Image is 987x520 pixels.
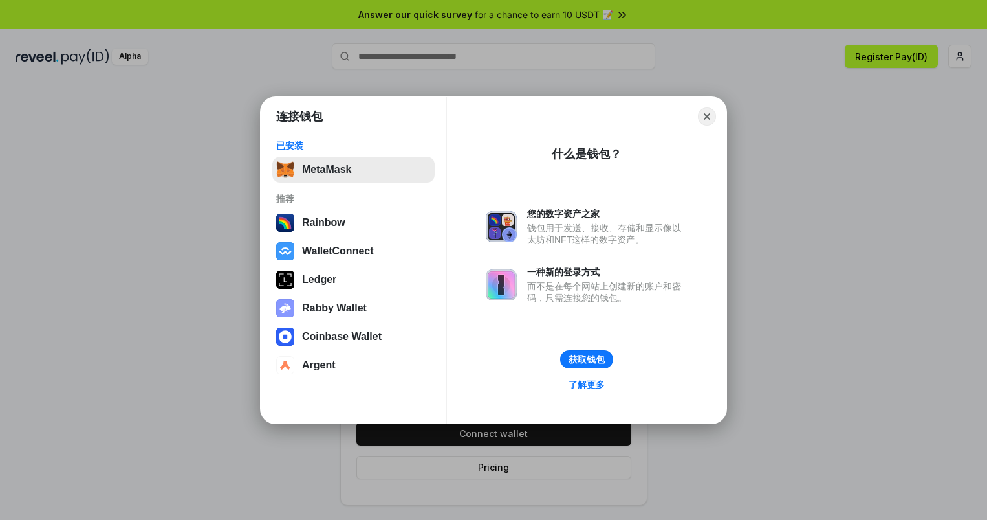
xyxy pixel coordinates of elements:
img: svg+xml,%3Csvg%20width%3D%2228%22%20height%3D%2228%22%20viewBox%3D%220%200%2028%2028%22%20fill%3D... [276,356,294,374]
div: 了解更多 [569,379,605,390]
img: svg+xml,%3Csvg%20width%3D%22120%22%20height%3D%22120%22%20viewBox%3D%220%200%20120%20120%22%20fil... [276,214,294,232]
button: MetaMask [272,157,435,183]
img: svg+xml,%3Csvg%20xmlns%3D%22http%3A%2F%2Fwww.w3.org%2F2000%2Fsvg%22%20fill%3D%22none%22%20viewBox... [276,299,294,317]
button: 获取钱包 [560,350,613,368]
button: Argent [272,352,435,378]
a: 了解更多 [561,376,613,393]
div: Argent [302,359,336,371]
div: 已安装 [276,140,431,152]
button: Rainbow [272,210,435,236]
div: 您的数字资产之家 [527,208,688,220]
div: 获取钱包 [569,354,605,365]
img: svg+xml,%3Csvg%20fill%3D%22none%22%20height%3D%2233%22%20viewBox%3D%220%200%2035%2033%22%20width%... [276,161,294,179]
div: Rabby Wallet [302,302,367,314]
div: 而不是在每个网站上创建新的账户和密码，只需连接您的钱包。 [527,280,688,304]
button: Rabby Wallet [272,295,435,321]
button: Coinbase Wallet [272,324,435,350]
div: 一种新的登录方式 [527,266,688,278]
div: 钱包用于发送、接收、存储和显示像以太坊和NFT这样的数字资产。 [527,222,688,245]
img: svg+xml,%3Csvg%20xmlns%3D%22http%3A%2F%2Fwww.w3.org%2F2000%2Fsvg%22%20fill%3D%22none%22%20viewBox... [486,211,517,242]
img: svg+xml,%3Csvg%20xmlns%3D%22http%3A%2F%2Fwww.w3.org%2F2000%2Fsvg%22%20fill%3D%22none%22%20viewBox... [486,269,517,300]
img: svg+xml,%3Csvg%20width%3D%2228%22%20height%3D%2228%22%20viewBox%3D%220%200%2028%2028%22%20fill%3D... [276,242,294,260]
div: WalletConnect [302,245,374,257]
div: Rainbow [302,217,345,229]
button: WalletConnect [272,238,435,264]
button: Ledger [272,267,435,293]
img: svg+xml,%3Csvg%20xmlns%3D%22http%3A%2F%2Fwww.w3.org%2F2000%2Fsvg%22%20width%3D%2228%22%20height%3... [276,271,294,289]
div: 推荐 [276,193,431,205]
div: MetaMask [302,164,351,175]
button: Close [698,107,716,126]
div: Ledger [302,274,336,286]
div: 什么是钱包？ [552,146,622,162]
img: svg+xml,%3Csvg%20width%3D%2228%22%20height%3D%2228%22%20viewBox%3D%220%200%2028%2028%22%20fill%3D... [276,328,294,346]
h1: 连接钱包 [276,109,323,124]
div: Coinbase Wallet [302,331,382,343]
